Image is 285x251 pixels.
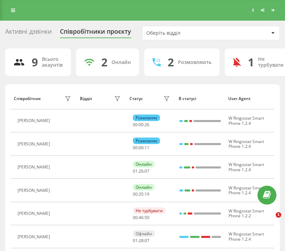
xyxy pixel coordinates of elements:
div: : : [133,238,149,243]
div: Розмовляє [133,114,160,121]
div: [PERSON_NAME] [18,188,52,193]
div: Всього акаунтів [42,56,63,68]
div: 1 [248,56,254,69]
div: [PERSON_NAME] [18,118,52,123]
div: Розмовляють [178,59,211,65]
div: [PERSON_NAME] [18,234,52,239]
div: [PERSON_NAME] [18,165,52,170]
span: 26 [139,168,144,174]
div: : : [133,215,149,220]
div: : : [133,145,149,150]
span: 00 [139,145,144,151]
div: Офлайн [133,230,155,237]
span: 26 [145,122,149,128]
span: 11 [145,145,149,151]
div: Не турбувати [133,207,166,214]
div: User Agent [228,96,271,101]
span: W Ringostat Smart Phone 1.2.2 [229,208,264,219]
iframe: Intercom live chat [262,212,278,229]
div: Онлайн [133,184,155,190]
span: W Ringostat Smart Phone 1.2.4 [229,231,264,242]
span: 00 [133,191,138,197]
span: 00 [133,215,138,220]
div: [PERSON_NAME] [18,211,52,216]
span: 1 [276,212,281,218]
span: 01 [133,238,138,243]
span: 46 [139,215,144,220]
div: Оберіть відділ [146,30,229,36]
span: 00 [139,122,144,128]
span: W Ringostat Smart Phone 1.2.4 [229,115,264,126]
span: 19 [145,191,149,197]
div: 2 [168,56,174,69]
span: W Ringostat Smart Phone 1.2.4 [229,139,264,149]
div: Активні дзвінки [5,28,52,39]
span: 01 [133,168,138,174]
div: Співробітники проєкту [60,28,131,39]
span: 50 [145,215,149,220]
span: 00 [133,122,138,128]
span: W Ringostat Smart Phone 1.2.4 [229,162,264,172]
div: 2 [101,56,107,69]
span: 35 [139,191,144,197]
div: [PERSON_NAME] [18,142,52,146]
div: В статусі [179,96,222,101]
div: Статус [129,96,143,101]
div: Співробітник [14,96,41,101]
div: Відділ [80,96,92,101]
span: 28 [139,238,144,243]
span: 07 [145,168,149,174]
span: W Ringostat Smart Phone 1.2.4 [229,185,264,196]
div: Онлайн [112,59,131,65]
span: 07 [145,238,149,243]
span: 00 [133,145,138,151]
div: 9 [32,56,38,69]
div: : : [133,192,149,197]
div: : : [133,169,149,174]
div: Не турбувати [258,56,284,68]
div: : : [133,122,149,127]
div: Розмовляє [133,138,160,144]
div: Онлайн [133,161,155,167]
